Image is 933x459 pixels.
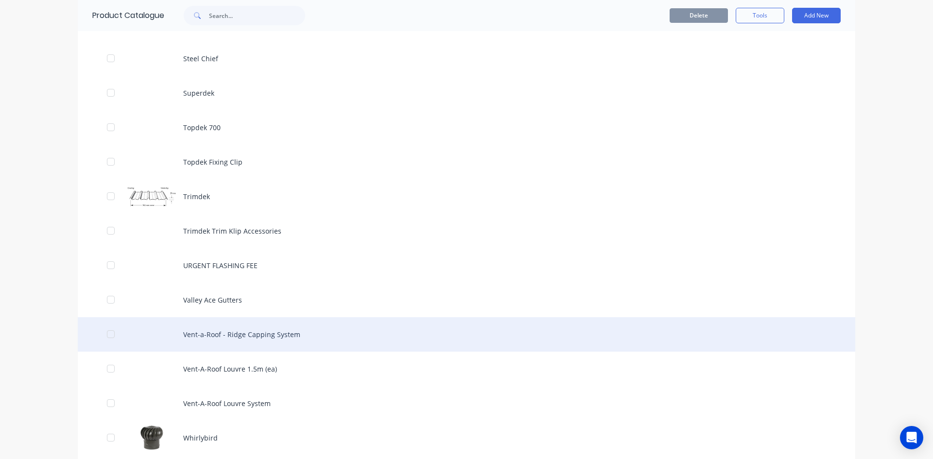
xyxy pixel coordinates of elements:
div: Trimdek Trim Klip Accessories [78,214,855,248]
div: TrimdekTrimdek [78,179,855,214]
div: Vent-a-Roof - Ridge Capping System [78,317,855,352]
input: Search... [209,6,305,25]
div: URGENT FLASHING FEE [78,248,855,283]
div: Topdek 700 [78,110,855,145]
div: Superdek [78,76,855,110]
div: Valley Ace Gutters [78,283,855,317]
button: Tools [736,8,784,23]
div: Vent-A-Roof Louvre System [78,386,855,421]
button: Add New [792,8,841,23]
div: WhirlybirdWhirlybird [78,421,855,455]
div: Vent-A-Roof Louvre 1.5m (ea) [78,352,855,386]
div: Topdek Fixing Clip [78,145,855,179]
button: Delete [670,8,728,23]
div: Open Intercom Messenger [900,426,923,449]
div: Steel Chief [78,41,855,76]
